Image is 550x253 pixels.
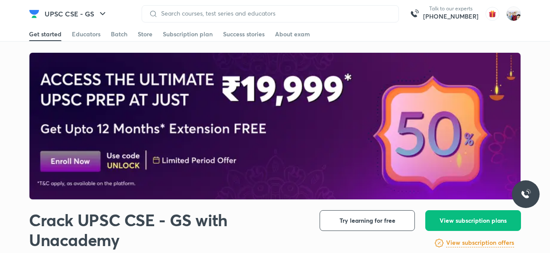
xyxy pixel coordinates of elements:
div: Success stories [223,30,265,38]
img: call-us [406,5,423,22]
img: Company Logo [29,9,39,19]
div: Educators [72,30,100,38]
a: Batch [111,27,127,41]
a: Subscription plan [163,27,213,41]
span: View subscription plans [440,216,507,225]
a: [PHONE_NUMBER] [423,12,479,21]
a: Store [138,27,152,41]
h1: Crack UPSC CSE - GS with Unacademy [29,210,306,250]
div: Store [138,30,152,38]
a: Educators [72,27,100,41]
div: Batch [111,30,127,38]
div: About exam [275,30,310,38]
button: Try learning for free [320,210,415,231]
div: Get started [29,30,61,38]
img: km swarthi [506,6,521,21]
a: About exam [275,27,310,41]
input: Search courses, test series and educators [158,10,391,17]
h6: View subscription offers [446,238,514,247]
a: View subscription offers [446,238,514,248]
img: avatar [485,7,499,21]
p: Talk to our experts [423,5,479,12]
button: UPSC CSE - GS [39,5,113,22]
button: View subscription plans [425,210,521,231]
a: Get started [29,27,61,41]
span: Try learning for free [340,216,395,225]
div: Subscription plan [163,30,213,38]
img: ttu [521,189,531,199]
a: Success stories [223,27,265,41]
